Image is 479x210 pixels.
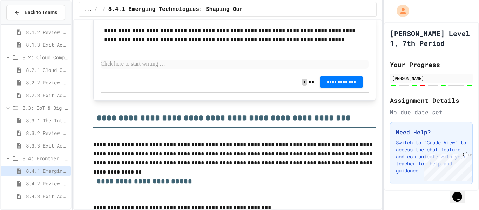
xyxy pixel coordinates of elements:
span: / [95,7,97,12]
h3: Need Help? [396,128,467,136]
div: [PERSON_NAME] [392,75,471,81]
span: 8.1.3 Exit Activity - AI Detective [26,41,68,48]
span: / [103,7,106,12]
span: 8.2.1 Cloud Computing: Transforming the Digital World [26,66,68,74]
h1: [PERSON_NAME] Level 1, 7th Period [390,28,473,48]
span: 8.3: IoT & Big Data [22,104,68,111]
span: 8.2.3 Exit Activity - Cloud Service Detective [26,92,68,99]
span: 8.4: Frontier Tech Spotlight [22,155,68,162]
h2: Your Progress [390,60,473,69]
span: 8.4.1 Emerging Technologies: Shaping Our Digital Future [26,167,68,175]
button: Back to Teams [6,5,65,20]
iframe: chat widget [450,182,472,203]
span: 8.2.2 Review - Cloud Computing [26,79,68,86]
h2: Assignment Details [390,95,473,105]
iframe: chat widget [421,151,472,181]
div: No due date set [390,108,473,116]
span: Back to Teams [25,9,57,16]
div: Chat with us now!Close [3,3,48,45]
span: 8.3.2 Review - The Internet of Things and Big Data [26,129,68,137]
span: 8.4.1 Emerging Technologies: Shaping Our Digital Future [108,5,294,14]
div: My Account [389,3,411,19]
span: ... [85,7,92,12]
span: 8.3.1 The Internet of Things and Big Data: Our Connected Digital World [26,117,68,124]
span: 8.4.3 Exit Activity - Future Tech Challenge [26,192,68,200]
span: 8.1.2 Review - Introduction to Artificial Intelligence [26,28,68,36]
p: Switch to "Grade View" to access the chat feature and communicate with your teacher for help and ... [396,139,467,174]
span: 8.4.2 Review - Emerging Technologies: Shaping Our Digital Future [26,180,68,187]
span: 8.2: Cloud Computing [22,54,68,61]
span: 8.3.3 Exit Activity - IoT Data Detective Challenge [26,142,68,149]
